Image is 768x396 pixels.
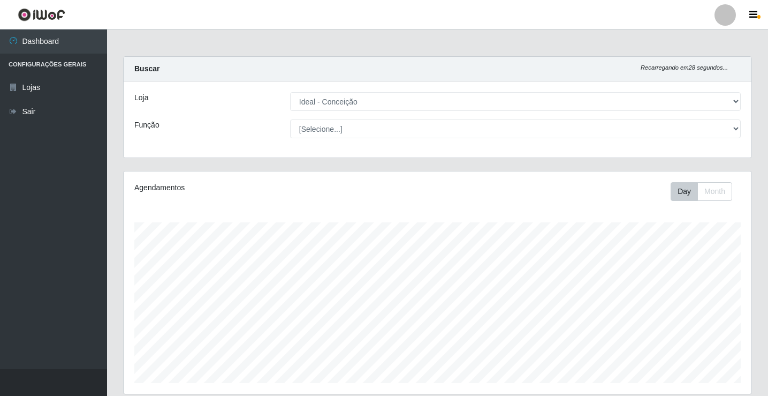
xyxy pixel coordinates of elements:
[671,182,732,201] div: First group
[641,64,728,71] i: Recarregando em 28 segundos...
[134,64,159,73] strong: Buscar
[697,182,732,201] button: Month
[18,8,65,21] img: CoreUI Logo
[134,182,378,193] div: Agendamentos
[671,182,741,201] div: Toolbar with button groups
[671,182,698,201] button: Day
[134,92,148,103] label: Loja
[134,119,159,131] label: Função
